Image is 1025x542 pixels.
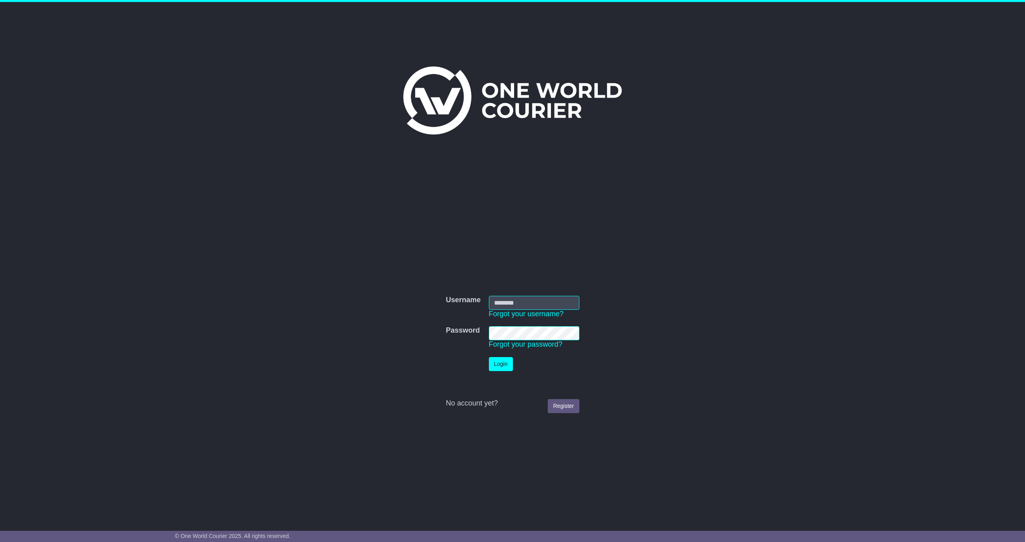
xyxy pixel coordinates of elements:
[489,340,563,348] a: Forgot your password?
[403,66,622,134] img: One World
[489,357,513,371] button: Login
[446,296,480,305] label: Username
[548,399,579,413] a: Register
[175,533,291,539] span: © One World Courier 2025. All rights reserved.
[489,310,564,318] a: Forgot your username?
[446,326,480,335] label: Password
[446,399,579,408] div: No account yet?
